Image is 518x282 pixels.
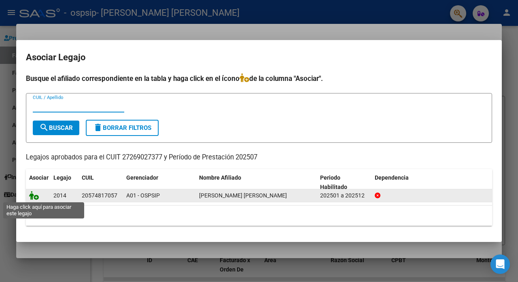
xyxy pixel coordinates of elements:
[26,169,50,196] datatable-header-cell: Asociar
[317,169,372,196] datatable-header-cell: Periodo Habilitado
[320,191,368,200] div: 202501 a 202512
[199,174,241,181] span: Nombre Afiliado
[53,174,71,181] span: Legajo
[53,192,66,199] span: 2014
[93,123,103,132] mat-icon: delete
[320,174,347,190] span: Periodo Habilitado
[26,153,492,163] p: Legajos aprobados para el CUIT 27269027377 y Período de Prestación 202507
[33,121,79,135] button: Buscar
[82,191,117,200] div: 20574817057
[199,192,287,199] span: ACUÑA SIMON DAVID
[375,174,409,181] span: Dependencia
[39,124,73,131] span: Buscar
[29,174,49,181] span: Asociar
[26,73,492,84] h4: Busque el afiliado correspondiente en la tabla y haga click en el ícono de la columna "Asociar".
[86,120,159,136] button: Borrar Filtros
[26,206,492,226] div: 1 registros
[123,169,196,196] datatable-header-cell: Gerenciador
[82,174,94,181] span: CUIL
[26,50,492,65] h2: Asociar Legajo
[372,169,493,196] datatable-header-cell: Dependencia
[79,169,123,196] datatable-header-cell: CUIL
[126,192,160,199] span: A01 - OSPSIP
[196,169,317,196] datatable-header-cell: Nombre Afiliado
[50,169,79,196] datatable-header-cell: Legajo
[93,124,151,131] span: Borrar Filtros
[126,174,158,181] span: Gerenciador
[39,123,49,132] mat-icon: search
[490,254,510,274] div: Open Intercom Messenger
